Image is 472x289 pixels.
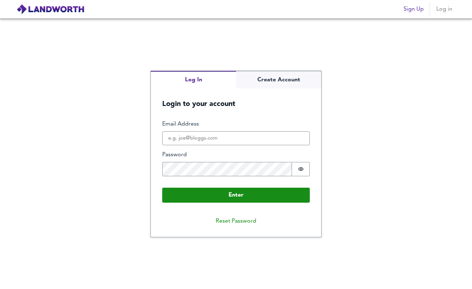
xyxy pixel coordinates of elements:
[151,88,321,109] h5: Login to your account
[404,4,424,14] span: Sign Up
[436,4,453,14] span: Log in
[236,71,321,88] button: Create Account
[162,120,310,128] label: Email Address
[162,151,310,159] label: Password
[401,2,427,16] button: Sign Up
[162,131,310,146] input: e.g. joe@bloggs.com
[433,2,456,16] button: Log in
[151,71,236,88] button: Log In
[292,162,310,176] button: Show password
[210,214,262,228] button: Reset Password
[162,188,310,203] button: Enter
[16,4,84,15] img: logo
